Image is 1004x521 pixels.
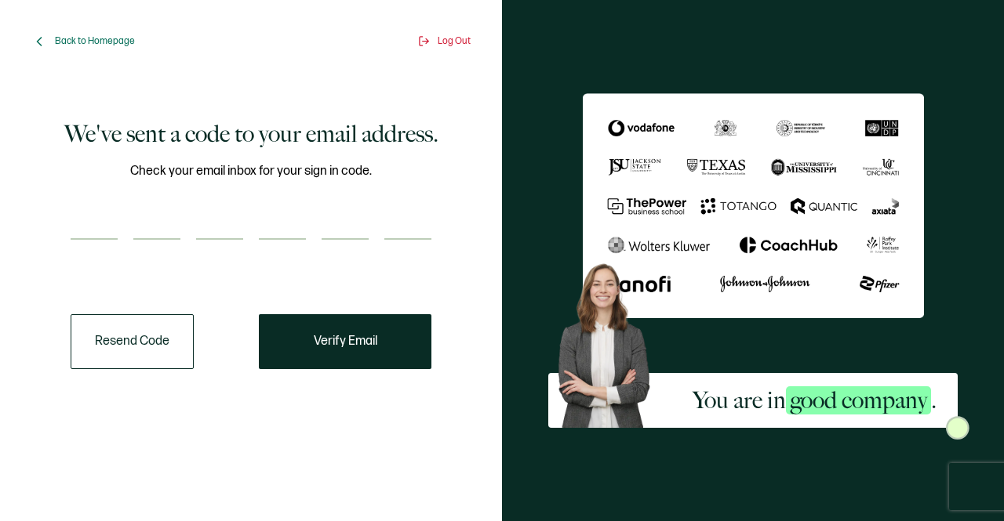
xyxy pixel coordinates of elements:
img: Sertifier We've sent a code to your email address. [583,93,924,318]
h2: You are in . [693,385,937,416]
span: Log Out [438,35,471,47]
h1: We've sent a code to your email address. [64,118,438,150]
span: Verify Email [314,335,377,348]
img: Sertifier Signup [946,416,969,440]
span: Check your email inbox for your sign in code. [130,161,372,181]
button: Resend Code [71,314,194,369]
button: Verify Email [259,314,431,369]
span: Back to Homepage [55,35,135,47]
img: Sertifier Signup - You are in <span class="strong-h">good company</span>. Hero [548,255,671,428]
span: good company [786,386,931,414]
